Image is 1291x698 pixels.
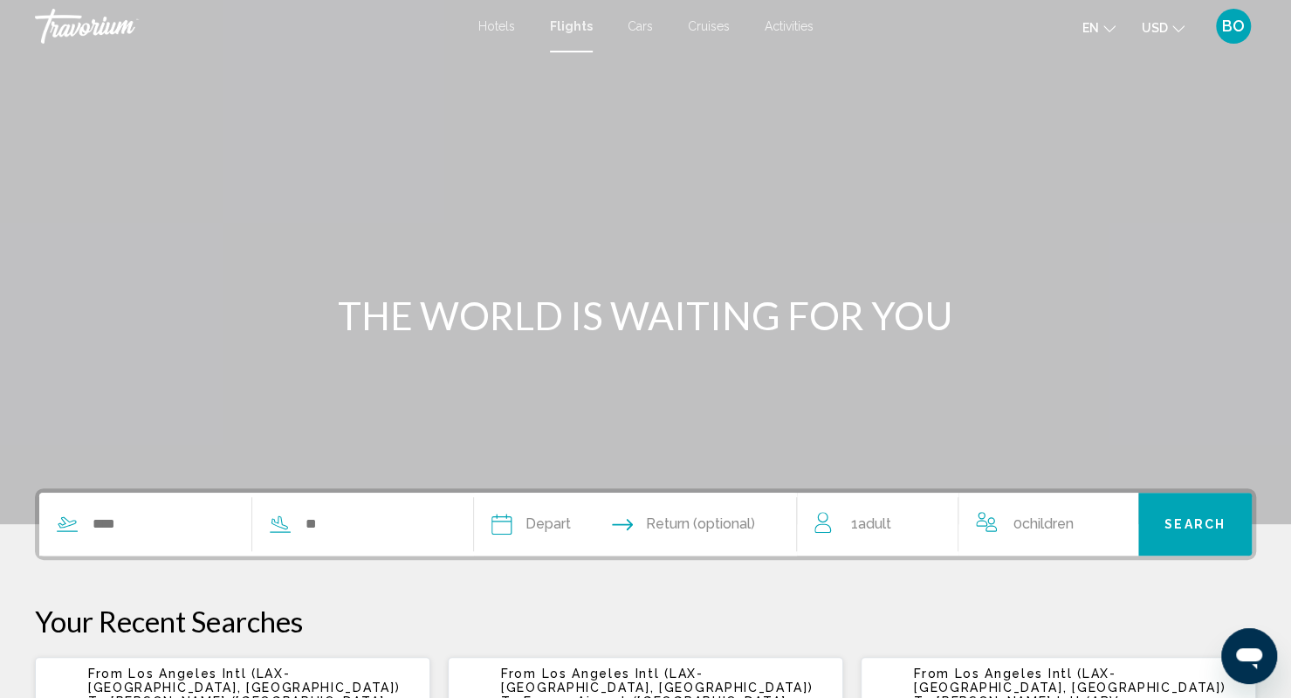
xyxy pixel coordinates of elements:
span: Return (optional) [646,512,755,536]
span: BO [1222,17,1245,35]
p: Your Recent Searches [35,604,1256,639]
a: Travorium [35,9,461,44]
span: en [1082,21,1099,35]
button: Depart date [491,493,571,556]
div: Search widget [39,493,1252,556]
span: Children [1021,515,1073,532]
span: Los Angeles Intl (LAX-[GEOGRAPHIC_DATA], [GEOGRAPHIC_DATA]) [914,667,1226,695]
span: Search [1164,518,1226,532]
button: Search [1138,493,1252,556]
a: Cars [628,19,653,33]
button: Change currency [1142,15,1185,40]
span: Adult [858,515,891,532]
span: 0 [1013,512,1073,536]
a: Flights [550,19,593,33]
a: Activities [765,19,814,33]
button: User Menu [1211,8,1256,45]
h1: THE WORLD IS WAITING FOR YOU [319,293,973,338]
span: From [914,667,950,681]
button: Travelers: 1 adult, 0 children [797,493,1138,556]
span: Los Angeles Intl (LAX-[GEOGRAPHIC_DATA], [GEOGRAPHIC_DATA]) [501,667,813,695]
span: USD [1142,21,1168,35]
a: Cruises [688,19,730,33]
span: Los Angeles Intl (LAX-[GEOGRAPHIC_DATA], [GEOGRAPHIC_DATA]) [88,667,400,695]
button: Return date [612,493,755,556]
span: 1 [851,512,891,536]
span: From [501,667,537,681]
span: From [88,667,124,681]
iframe: Button to launch messaging window [1221,628,1277,684]
button: Change language [1082,15,1116,40]
a: Hotels [478,19,515,33]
